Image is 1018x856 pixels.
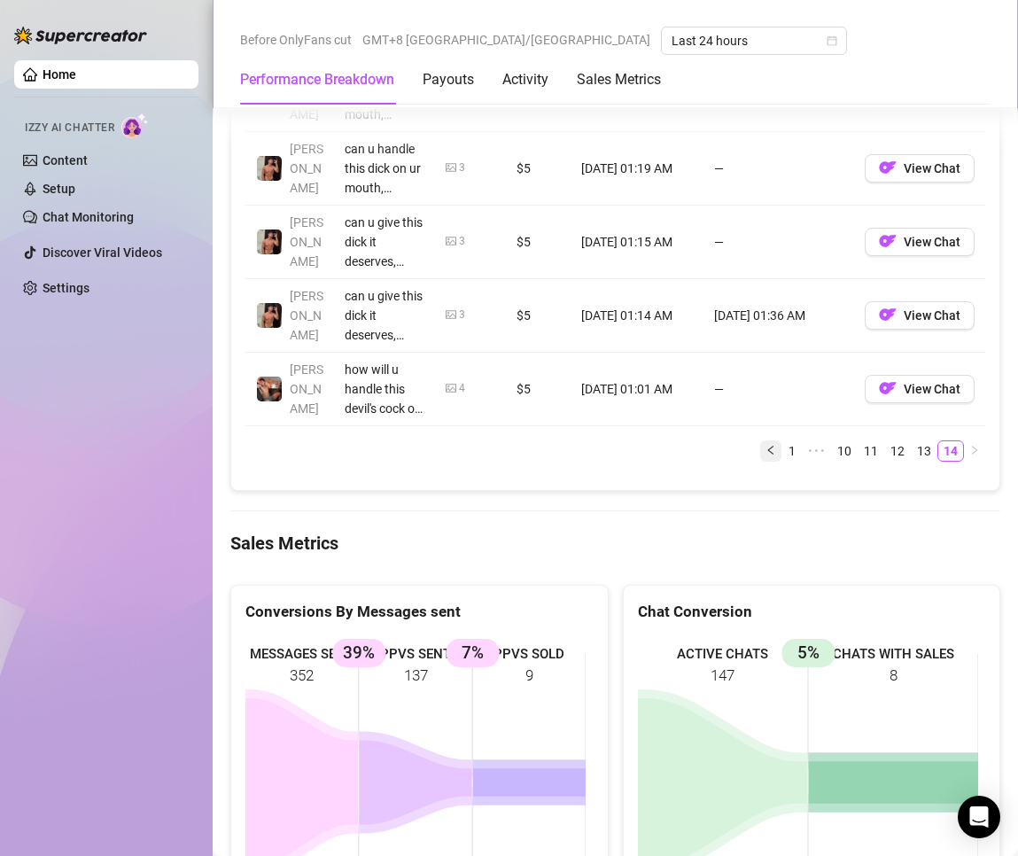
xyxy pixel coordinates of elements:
img: Zach [257,230,282,254]
a: OFView Chat [865,312,975,326]
span: View Chat [904,308,960,323]
span: View Chat [904,235,960,249]
div: 3 [459,160,465,176]
td: — [703,132,854,206]
img: Zach [257,303,282,328]
button: OFView Chat [865,375,975,403]
a: 10 [832,441,857,461]
div: Chat Conversion [638,600,986,624]
td: — [703,353,854,426]
td: $5 [506,206,571,279]
div: Payouts [423,69,474,90]
td: $5 [506,132,571,206]
td: $5 [506,279,571,353]
button: left [760,440,781,462]
span: [PERSON_NAME] [290,142,323,195]
span: Izzy AI Chatter [25,120,114,136]
li: Next Page [964,440,985,462]
div: 3 [459,307,465,323]
td: [DATE] 01:19 AM [571,132,703,206]
div: 4 [459,380,465,397]
a: Content [43,153,88,167]
button: OFView Chat [865,154,975,183]
a: 12 [885,441,910,461]
span: [PERSON_NAME] [290,362,323,416]
button: OFView Chat [865,301,975,330]
span: ••• [803,440,831,462]
span: picture [446,383,456,393]
span: [PERSON_NAME] [290,215,323,268]
div: can u handle this dick on ur mouth, [PERSON_NAME]?? prove it to me then 😏😏 [345,139,424,198]
img: OF [879,232,897,250]
a: 14 [938,441,963,461]
a: Home [43,67,76,82]
li: Previous 5 Pages [803,440,831,462]
img: OF [879,379,897,397]
div: can u give this dick it deserves, baby? 🥺🥺🥺 [345,213,424,271]
div: Activity [502,69,548,90]
li: 12 [884,440,911,462]
td: [DATE] 01:15 AM [571,206,703,279]
a: OFView Chat [865,385,975,400]
img: Osvaldo [257,377,282,401]
a: Discover Viral Videos [43,245,162,260]
span: Last 24 hours [672,27,836,54]
a: OFView Chat [865,165,975,179]
li: 10 [831,440,858,462]
button: right [964,440,985,462]
li: Previous Page [760,440,781,462]
li: 11 [858,440,884,462]
a: 1 [782,441,802,461]
span: [PERSON_NAME] [290,289,323,342]
img: AI Chatter [121,113,149,138]
span: View Chat [904,382,960,396]
li: 14 [937,440,964,462]
div: 3 [459,233,465,250]
td: — [703,206,854,279]
span: picture [446,236,456,246]
span: picture [446,309,456,320]
a: Chat Monitoring [43,210,134,224]
div: Performance Breakdown [240,69,394,90]
a: OFView Chat [865,238,975,253]
div: can u give this dick it deserves, baby? 🥺🥺🥺 [345,286,424,345]
span: picture [446,162,456,173]
span: GMT+8 [GEOGRAPHIC_DATA]/[GEOGRAPHIC_DATA] [362,27,650,53]
img: OF [879,159,897,176]
a: Settings [43,281,89,295]
td: [DATE] 01:14 AM [571,279,703,353]
a: 11 [859,441,883,461]
span: View Chat [904,161,960,175]
span: calendar [827,35,837,46]
span: [PERSON_NAME] [290,68,323,121]
div: Sales Metrics [577,69,661,90]
span: left [765,445,776,455]
td: $5 [506,353,571,426]
a: 13 [912,441,936,461]
li: 13 [911,440,937,462]
td: [DATE] 01:01 AM [571,353,703,426]
button: OFView Chat [865,228,975,256]
img: logo-BBDzfeDw.svg [14,27,147,44]
li: 1 [781,440,803,462]
a: Setup [43,182,75,196]
div: Conversions By Messages sent [245,600,594,624]
h4: Sales Metrics [230,531,1000,556]
td: [DATE] 01:36 AM [703,279,854,353]
div: Open Intercom Messenger [958,796,1000,838]
img: Zach [257,156,282,181]
span: Before OnlyFans cut [240,27,352,53]
div: how will u handle this devil's cock on ur mouth, [PERSON_NAME]? 😈😈 [345,360,424,418]
span: right [969,445,980,455]
img: OF [879,306,897,323]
